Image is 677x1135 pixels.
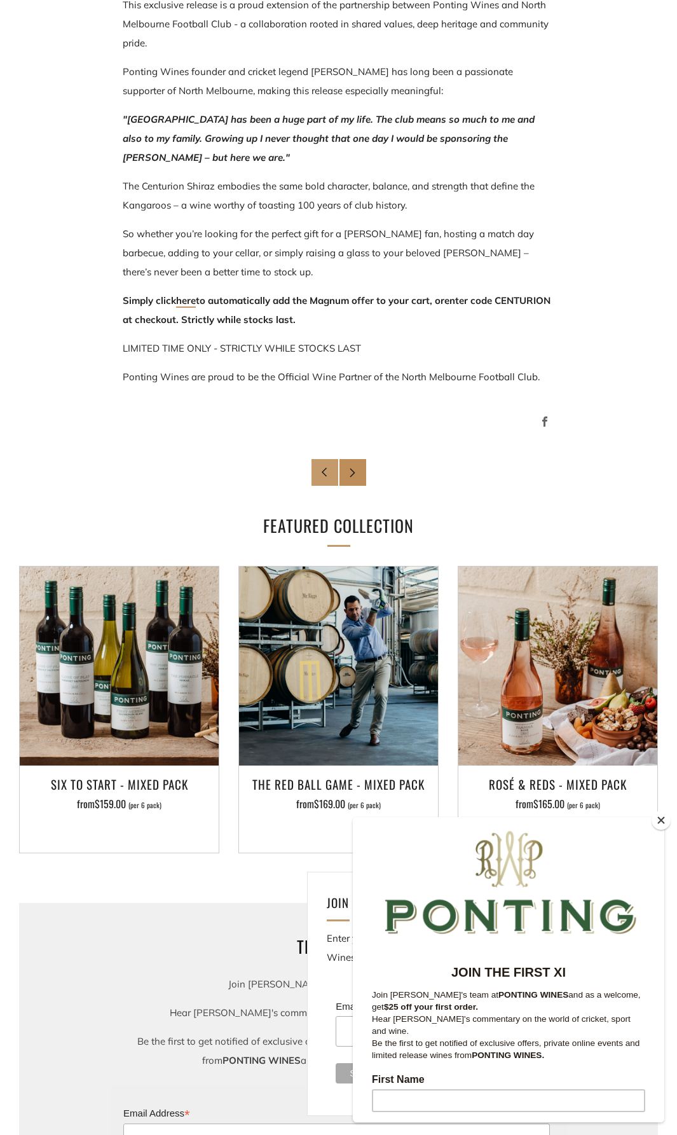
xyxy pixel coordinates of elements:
[77,796,161,811] span: from
[336,985,619,997] div: indicates required
[123,65,513,97] span: Ponting Wines founder and cricket legend [PERSON_NAME] has long been a passionate supporter of No...
[465,773,651,795] h3: Rosé & Reds - Mixed Pack
[26,773,212,795] h3: Six To Start - Mixed Pack
[19,172,292,196] p: Join [PERSON_NAME]'s team at and as a welcome, get
[31,185,125,195] strong: $25 off your first order.
[14,50,663,72] button: SUBSCRIBE
[123,1104,549,1122] label: Email Address
[20,773,219,837] a: Six To Start - Mixed Pack from$159.00 (per 6 pack)
[129,1032,549,1070] p: Be the first to get notified of exclusive offers, private online events and limited release wines...
[652,811,671,830] button: Close
[19,455,285,511] span: We will send you a confirmation email to subscribe. I agree to sign up to the Ponting Wines newsl...
[19,417,292,440] input: Subscribe
[348,802,381,809] span: (per 6 pack)
[123,1092,549,1104] div: indicates required
[245,773,432,795] h3: The Red Ball Game - Mixed Pack
[19,364,292,379] label: Email
[327,929,631,967] p: Enter your email address below and get $25 off your first Ponting Wines order.
[458,773,657,837] a: Rosé & Reds - Mixed Pack from$165.00 (per 6 pack)
[123,113,535,163] em: "[GEOGRAPHIC_DATA] has been a huge part of my life. The club means so much to me and also to my f...
[222,1054,301,1066] strong: PONTING WINES
[19,257,292,272] label: First Name
[19,220,292,244] p: Be the first to get notified of exclusive offers, private online events and limited release wines...
[123,180,535,211] span: The Centurion Shiraz embodies the same bold character, balance, and strength that define the Kang...
[95,796,126,811] span: $159.00
[146,173,215,182] strong: PONTING WINES
[123,294,444,306] span: Simply click to automatically add the Magnum offer to your cart, or
[99,148,213,162] strong: JOIN THE FIRST XI
[567,802,600,809] span: (per 6 pack)
[296,796,381,811] span: from
[19,310,292,326] label: Last Name
[516,796,600,811] span: from
[123,371,540,383] span: Ponting Wines are proud to be the Official Wine Partner of the North Melbourne Football Club.
[129,1003,549,1022] p: Hear [PERSON_NAME]'s commentary on the world of cricket, sport and wine.
[123,228,534,278] span: So whether you’re looking for the perfect gift for a [PERSON_NAME] fan, hosting a match day barbe...
[128,802,161,809] span: (per 6 pack)
[129,512,549,539] h2: Featured collection
[239,773,438,837] a: The Red Ball Game - Mixed Pack from$169.00 (per 6 pack)
[19,196,292,220] p: Hear [PERSON_NAME]'s commentary on the world of cricket, sport and wine.
[264,15,413,34] strong: JOIN THE FIRST XI
[119,233,191,243] strong: PONTING WINES.
[129,933,549,960] h2: The FIRST XI
[123,339,555,358] p: LIMITED TIME ONLY - STRICTLY WHILE STOCKS LAST
[336,997,619,1015] label: Email Address
[327,891,615,913] h4: Join [PERSON_NAME]'s team at ponting Wines
[314,796,345,811] span: $169.00
[176,313,296,326] span: . Strictly while stocks last.
[129,975,549,994] p: Join [PERSON_NAME]'s team at .
[336,1063,406,1083] input: Subscribe
[533,796,564,811] span: $165.00
[176,294,196,308] a: here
